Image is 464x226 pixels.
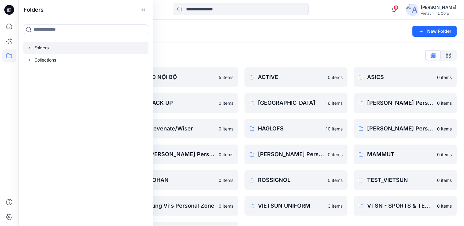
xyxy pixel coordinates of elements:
[326,100,343,106] p: 16 items
[328,203,343,209] p: 3 items
[258,176,324,184] p: ROSSIGNOL
[135,67,238,87] a: 3D NỘI BỘ5 items
[148,124,215,133] p: Elevenate/Wiser
[258,99,322,107] p: [GEOGRAPHIC_DATA]
[354,119,457,138] a: [PERSON_NAME] Personal Zone0 items
[244,67,347,87] a: ACTIVE0 items
[244,196,347,216] a: VIETSUN UNIFORM3 items
[367,99,433,107] p: [PERSON_NAME] Personal Zone
[148,176,215,184] p: ROHAN
[437,151,452,158] p: 0 items
[421,11,456,16] div: Vietsun Int. Corp
[354,145,457,164] a: MAMMUT0 items
[219,126,233,132] p: 0 items
[328,177,343,183] p: 0 items
[412,26,457,37] button: New Folder
[135,196,238,216] a: Tung Vi's Personal Zone0 items
[354,196,457,216] a: VTSN - SPORTS & TECH COLLECTION0 items
[367,202,433,210] p: VTSN - SPORTS & TECH COLLECTION
[367,150,433,159] p: MAMMUT
[421,4,456,11] div: [PERSON_NAME]
[258,124,322,133] p: HAGLOFS
[148,202,215,210] p: Tung Vi's Personal Zone
[219,100,233,106] p: 0 items
[437,74,452,81] p: 0 items
[437,203,452,209] p: 0 items
[354,67,457,87] a: ASICS0 items
[367,73,433,81] p: ASICS
[406,4,418,16] img: avatar
[148,150,215,159] p: [PERSON_NAME] Personal Zone
[367,124,433,133] p: [PERSON_NAME] Personal Zone
[135,170,238,190] a: ROHAN0 items
[437,126,452,132] p: 0 items
[244,170,347,190] a: ROSSIGNOL0 items
[354,93,457,113] a: [PERSON_NAME] Personal Zone0 items
[258,202,324,210] p: VIETSUN UNIFORM
[135,145,238,164] a: [PERSON_NAME] Personal Zone0 items
[244,93,347,113] a: [GEOGRAPHIC_DATA]16 items
[393,5,398,10] span: 9
[244,145,347,164] a: [PERSON_NAME] Personal Zone0 items
[367,176,433,184] p: TEST_VIETSUN
[437,100,452,106] p: 0 items
[219,74,233,81] p: 5 items
[148,73,215,81] p: 3D NỘI BỘ
[219,151,233,158] p: 0 items
[244,119,347,138] a: HAGLOFS10 items
[258,150,324,159] p: [PERSON_NAME] Personal Zone
[437,177,452,183] p: 0 items
[135,119,238,138] a: Elevenate/Wiser0 items
[354,170,457,190] a: TEST_VIETSUN0 items
[326,126,343,132] p: 10 items
[219,177,233,183] p: 0 items
[258,73,324,81] p: ACTIVE
[328,74,343,81] p: 0 items
[328,151,343,158] p: 0 items
[148,99,215,107] p: BACK UP
[135,93,238,113] a: BACK UP0 items
[219,203,233,209] p: 0 items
